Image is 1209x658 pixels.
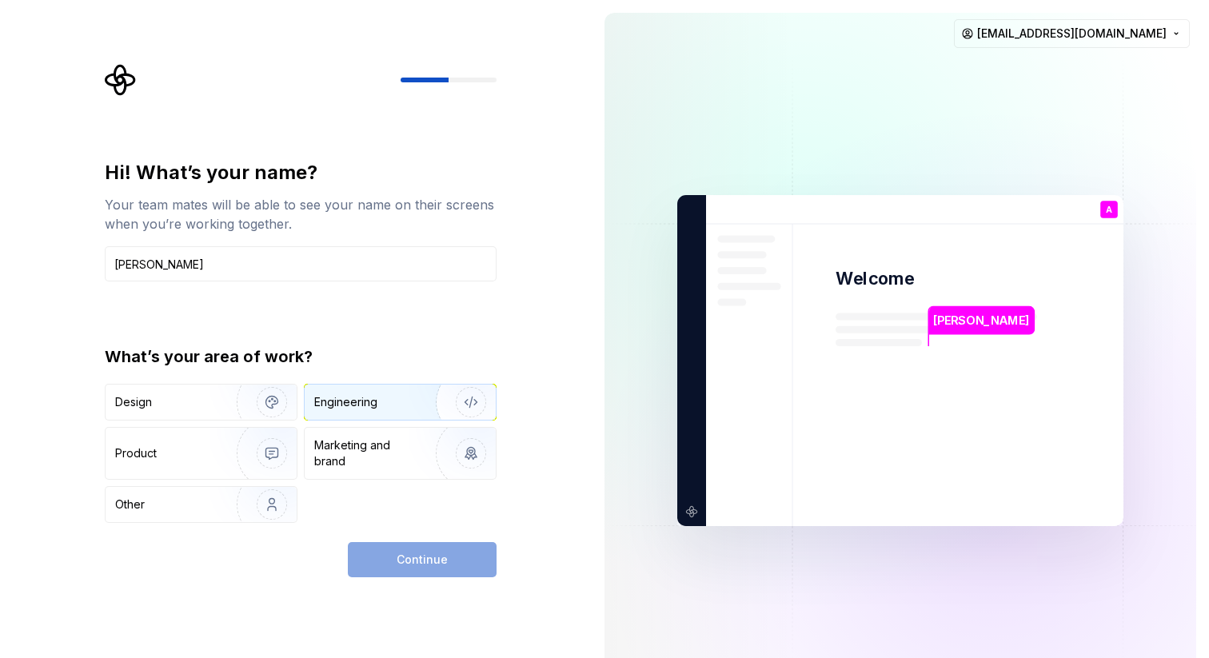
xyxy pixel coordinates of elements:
[314,437,422,469] div: Marketing and brand
[105,246,497,281] input: Han Solo
[105,345,497,368] div: What’s your area of work?
[314,394,377,410] div: Engineering
[836,267,914,290] p: Welcome
[954,19,1190,48] button: [EMAIL_ADDRESS][DOMAIN_NAME]
[977,26,1167,42] span: [EMAIL_ADDRESS][DOMAIN_NAME]
[105,160,497,185] div: Hi! What’s your name?
[115,394,152,410] div: Design
[105,64,137,96] svg: Supernova Logo
[115,496,145,512] div: Other
[105,195,497,233] div: Your team mates will be able to see your name on their screens when you’re working together.
[933,312,1029,329] p: [PERSON_NAME]
[1106,205,1112,214] p: A
[115,445,157,461] div: Product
